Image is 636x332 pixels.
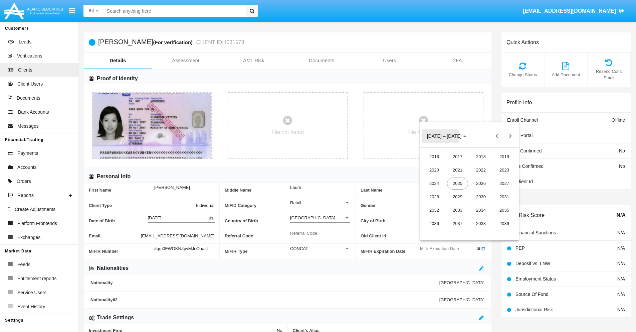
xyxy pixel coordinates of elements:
div: 2037 [447,218,468,230]
div: 2026 [470,178,491,190]
div: 2032 [424,204,445,216]
button: Next 20 years [503,129,517,143]
button: Choose date [422,129,472,143]
td: 2038 [469,217,493,230]
td: 2019 [493,150,516,163]
button: Previous 20 years [490,129,503,143]
td: 2029 [446,190,469,204]
td: 2018 [469,150,493,163]
td: 2021 [446,163,469,177]
td: 2027 [493,177,516,190]
td: 2022 [469,163,493,177]
td: 2017 [446,150,469,163]
td: 2032 [423,204,446,217]
div: 2016 [424,151,445,163]
div: 2018 [470,151,491,163]
td: 2039 [493,217,516,230]
td: 2034 [469,204,493,217]
div: 2025 [447,178,468,190]
div: 2033 [447,204,468,216]
div: 2038 [470,218,491,230]
td: 2024 [423,177,446,190]
div: 2027 [494,178,515,190]
td: 2030 [469,190,493,204]
td: 2023 [493,163,516,177]
td: 2031 [493,190,516,204]
div: 2035 [494,204,515,216]
div: 2039 [494,218,515,230]
div: 2029 [447,191,468,203]
td: 2028 [423,190,446,204]
div: 2036 [424,218,445,230]
div: 2031 [494,191,515,203]
div: 2023 [494,164,515,176]
td: 2035 [493,204,516,217]
td: 2016 [423,150,446,163]
td: 2033 [446,204,469,217]
div: 2028 [424,191,445,203]
div: 2030 [470,191,491,203]
div: 2022 [470,164,491,176]
td: 2020 [423,163,446,177]
td: 2037 [446,217,469,230]
div: 2020 [424,164,445,176]
td: 2026 [469,177,493,190]
div: 2017 [447,151,468,163]
div: 2019 [494,151,515,163]
span: [DATE] – [DATE] [427,134,462,139]
div: 2034 [470,204,491,216]
div: 2024 [424,178,445,190]
td: 2036 [423,217,446,230]
td: 2025 [446,177,469,190]
div: 2021 [447,164,468,176]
